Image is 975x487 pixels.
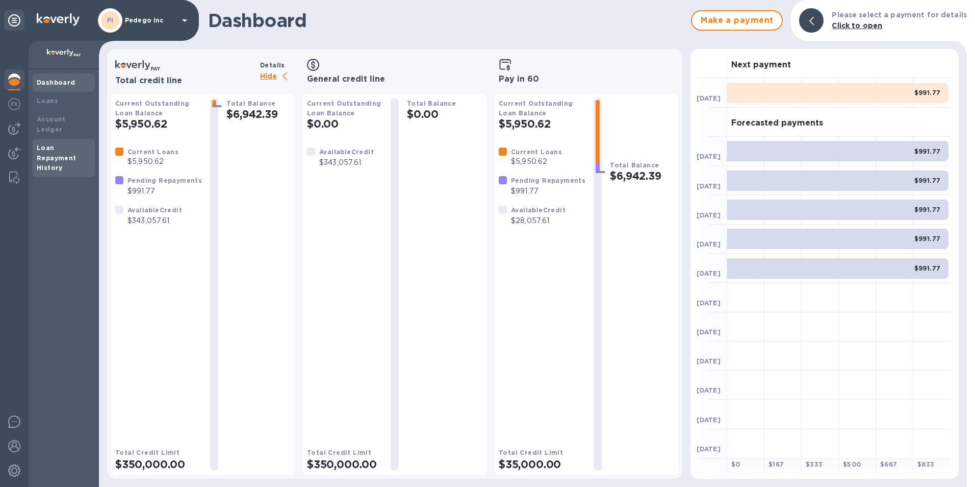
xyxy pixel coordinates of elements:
h2: $5,950.62 [115,117,202,130]
b: [DATE] [697,416,721,424]
b: $991.77 [914,89,941,96]
b: $991.77 [914,206,941,213]
img: Foreign exchange [8,98,20,110]
div: Unpin categories [4,10,24,31]
b: Available Credit [511,206,566,214]
b: [DATE] [697,94,721,102]
b: $991.77 [914,148,941,155]
p: $991.77 [127,186,202,197]
h2: $6,942.39 [226,108,291,120]
b: [DATE] [697,299,721,307]
b: [DATE] [697,386,721,394]
b: Pending Repayments [511,177,585,184]
span: Make a payment [700,14,774,27]
button: Make a payment [691,10,783,31]
h3: Forecasted payments [731,118,823,128]
h2: $0.00 [307,117,382,130]
b: [DATE] [697,445,721,453]
b: Click to open [832,21,882,30]
b: $ 667 [880,460,897,468]
b: [DATE] [697,182,721,190]
h3: Total credit line [115,76,256,86]
h2: $6,942.39 [610,169,674,182]
b: [DATE] [697,153,721,160]
h2: $35,000.00 [499,458,585,471]
b: $ 833 [917,460,935,468]
b: Loan Repayment History [37,144,76,172]
b: Total Credit Limit [499,449,563,456]
b: Dashboard [37,79,75,86]
b: Total Credit Limit [307,449,371,456]
b: [DATE] [697,328,721,336]
b: Loans [37,97,58,105]
b: Pending Repayments [127,177,202,184]
b: $ 167 [768,460,784,468]
b: Details [260,61,285,69]
b: Current Outstanding Loan Balance [499,100,573,117]
b: $ 500 [843,460,861,468]
b: $991.77 [914,177,941,184]
b: Total Balance [407,100,456,107]
b: Available Credit [127,206,182,214]
h2: $0.00 [407,108,482,120]
b: Account Ledger [37,115,66,133]
b: Total Balance [610,161,659,169]
b: Current Outstanding Loan Balance [115,100,190,117]
h3: Pay in 60 [499,75,674,84]
b: [DATE] [697,240,721,248]
b: Please select a payment for details [832,11,967,19]
b: $991.77 [914,235,941,242]
p: Hide [260,70,295,83]
img: Logo [37,13,80,26]
h2: $5,950.62 [499,117,585,130]
b: Total Credit Limit [115,449,179,456]
b: [DATE] [697,211,721,219]
b: Current Outstanding Loan Balance [307,100,381,117]
p: $991.77 [511,186,585,197]
b: [DATE] [697,357,721,365]
p: Pedego Inc [125,17,176,24]
h1: Dashboard [208,10,686,31]
b: PI [107,16,114,24]
p: $5,950.62 [511,156,562,167]
p: $5,950.62 [127,156,178,167]
h2: $350,000.00 [307,458,382,471]
p: $343,057.61 [319,157,374,168]
b: $991.77 [914,264,941,272]
b: Current Loans [127,148,178,156]
p: $343,057.61 [127,215,182,226]
b: [DATE] [697,270,721,277]
b: $ 0 [731,460,740,468]
h3: General credit line [307,75,482,84]
b: $ 333 [806,460,823,468]
b: Available Credit [319,148,374,156]
b: Current Loans [511,148,562,156]
b: Total Balance [226,100,275,107]
h2: $350,000.00 [115,458,202,471]
h3: Next payment [731,60,791,70]
p: $28,057.61 [511,215,566,226]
